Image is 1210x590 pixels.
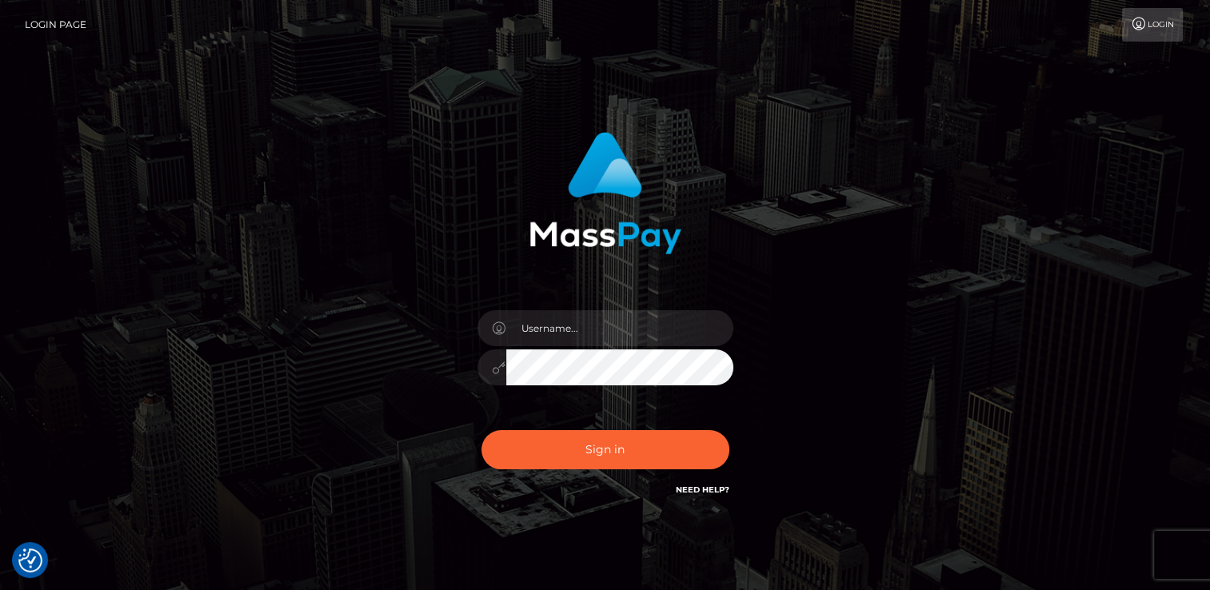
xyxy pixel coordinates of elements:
input: Username... [506,310,733,346]
img: Revisit consent button [18,548,42,572]
button: Consent Preferences [18,548,42,572]
button: Sign in [481,430,729,469]
a: Login Page [25,8,86,42]
img: MassPay Login [529,132,681,254]
a: Need Help? [676,484,729,495]
a: Login [1122,8,1183,42]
